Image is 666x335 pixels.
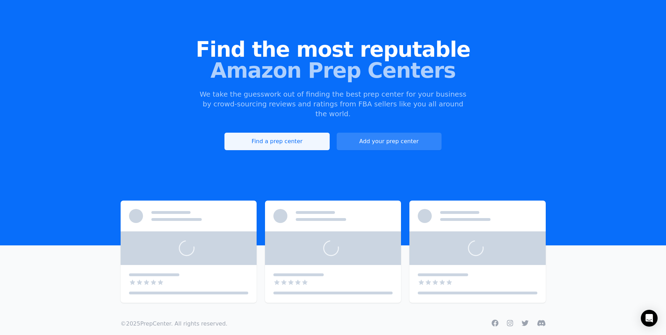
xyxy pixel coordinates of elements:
[11,60,655,81] span: Amazon Prep Centers
[199,89,467,119] p: We take the guesswork out of finding the best prep center for your business by crowd-sourcing rev...
[641,310,658,327] div: Open Intercom Messenger
[337,133,442,150] a: Add your prep center
[224,133,329,150] a: Find a prep center
[11,39,655,60] span: Find the most reputable
[121,320,228,328] p: © 2025 PrepCenter. All rights reserved.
